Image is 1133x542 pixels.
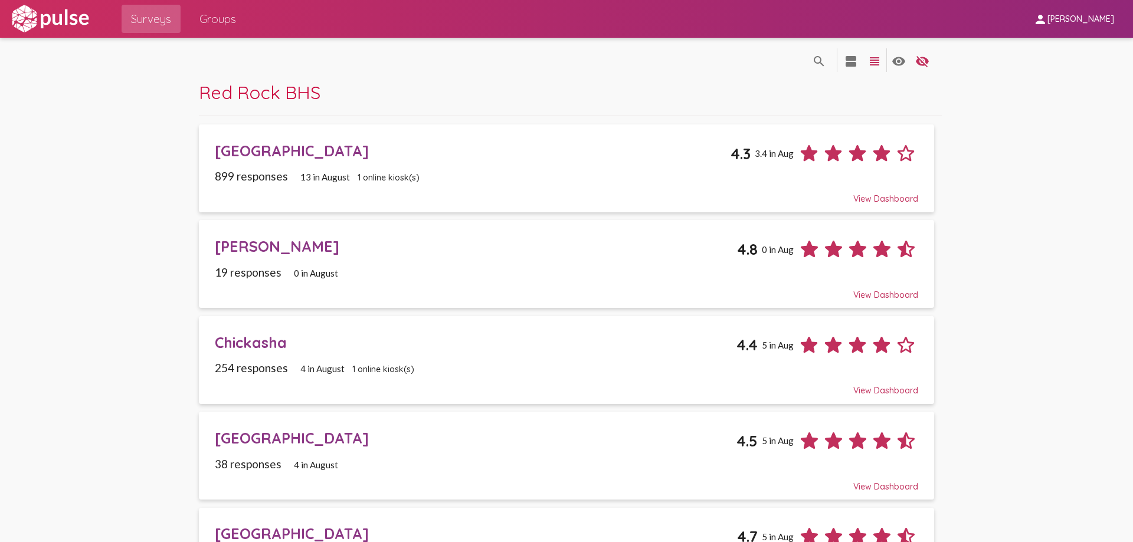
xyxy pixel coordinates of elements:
mat-icon: language [892,54,906,68]
mat-icon: language [812,54,826,68]
span: 254 responses [215,361,288,375]
span: [PERSON_NAME] [1047,14,1114,25]
img: white-logo.svg [9,4,91,34]
span: 5 in Aug [762,340,794,350]
a: Surveys [122,5,181,33]
div: [GEOGRAPHIC_DATA] [215,142,730,160]
span: 4 in August [300,363,345,374]
div: View Dashboard [215,279,918,300]
a: [GEOGRAPHIC_DATA]4.55 in Aug38 responses4 in AugustView Dashboard [199,412,934,500]
span: Surveys [131,8,171,29]
span: 4.3 [731,144,751,163]
span: 0 in August [294,268,338,278]
span: 5 in Aug [762,531,794,542]
span: 38 responses [215,457,281,471]
span: 4 in August [294,459,338,470]
button: language [807,48,831,72]
mat-icon: language [867,54,882,68]
span: 19 responses [215,265,281,279]
button: language [863,48,886,72]
span: Groups [199,8,236,29]
span: 4.4 [736,336,758,354]
span: 13 in August [300,172,350,182]
span: 4.5 [736,432,758,450]
a: Groups [190,5,245,33]
mat-icon: language [844,54,858,68]
span: 0 in Aug [762,244,794,255]
span: 5 in Aug [762,435,794,446]
div: View Dashboard [215,471,918,492]
button: language [839,48,863,72]
div: View Dashboard [215,375,918,396]
button: language [887,48,911,72]
button: language [911,48,934,72]
div: [GEOGRAPHIC_DATA] [215,429,736,447]
mat-icon: language [915,54,929,68]
a: Chickasha4.45 in Aug254 responses4 in August1 online kiosk(s)View Dashboard [199,316,934,404]
a: [GEOGRAPHIC_DATA]4.33.4 in Aug899 responses13 in August1 online kiosk(s)View Dashboard [199,124,934,212]
button: [PERSON_NAME] [1024,8,1124,29]
span: 899 responses [215,169,288,183]
div: [PERSON_NAME] [215,237,736,255]
span: Red Rock BHS [199,81,320,104]
div: Chickasha [215,333,736,352]
span: 1 online kiosk(s) [352,364,414,375]
a: [PERSON_NAME]4.80 in Aug19 responses0 in AugustView Dashboard [199,220,934,308]
span: 1 online kiosk(s) [358,172,420,183]
span: 4.8 [737,240,758,258]
div: View Dashboard [215,183,918,204]
span: 3.4 in Aug [755,148,794,159]
mat-icon: person [1033,12,1047,27]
